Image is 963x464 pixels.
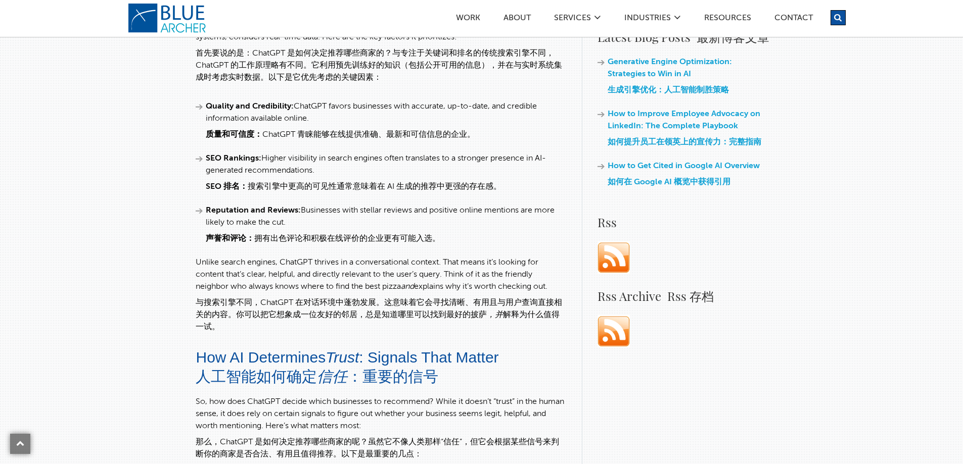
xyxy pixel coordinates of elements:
a: How to Improve Employee Advocacy on LinkedIn: The Complete Playbook如何提升员工在领英上的宣传力：完整指南 [608,110,761,146]
font: 如何在 Google AI 概览中获得引用 [608,178,730,186]
strong: 质量和可信度： [206,131,262,139]
font: 人工智能如何确定 ：重要的信号 [196,368,438,385]
a: SERVICES [554,14,591,25]
a: Industries [624,14,671,25]
strong: Reputation and Reviews: [206,207,301,215]
li: ChatGPT favors businesses with accurate, up-to-date, and credible information available online. [196,100,567,145]
a: Work [455,14,481,25]
font: 搜索引擎中更高的可见性通常意味着在 AI 生成的推荐中更强的存在感。 [206,183,501,191]
font: Rss 存档 [667,288,714,304]
font: ChatGPT 青睐能够在线提供准确、最新和可信信息的企业。 [206,131,475,139]
font: 那么，ChatGPT 是如何决定推荐哪些商家的呢？虽然它不像人类那样“信任”，但它会根据某些信号来判断你的商家是否合法、有用且值得推荐。以下是最重要的几点： [196,438,559,458]
a: How to Get Cited in Google AI Overview如何在 Google AI 概览中获得引用 [608,162,760,186]
strong: 声誉和评论： [206,235,254,243]
a: logo [128,3,209,33]
h2: How AI Determines : Signals That Matter [196,350,567,388]
img: rss.png [598,315,630,347]
em: ，并 [487,311,503,319]
strong: SEO Rankings: [206,154,261,163]
h4: Rss Archive [598,287,771,305]
font: 拥有出色评论和积极在线评价的企业更有可能入选。 [206,235,440,243]
strong: SEO 排名： [206,183,248,191]
font: 最新博客文章 [697,29,769,45]
font: 生成引擎优化：人工智能制胜策略 [608,86,729,94]
a: Contact [774,14,813,25]
img: rss.png [598,241,630,274]
li: Businesses with stellar reviews and positive online mentions are more likely to make the cut. [196,204,567,249]
li: Higher visibility in search engines often translates to a stronger presence in AI-generated recom... [196,152,567,197]
a: ABOUT [503,14,531,25]
em: Trust [326,349,359,366]
font: 首先要说的是：ChatGPT 是如何决定推荐哪些商家的？与专注于关键词和排名的传统搜索引擎不同，ChatGPT 的工作原理略有不同。它利用预先训练好的知识（包括公开可用的信息），并在与实时系统集... [196,49,562,82]
font: 如何提升员工在领英上的宣传力：完整指南 [608,138,761,146]
p: Unlike search engines, ChatGPT thrives in a conversational context. That means it’s looking for c... [196,256,567,337]
strong: Quality and Credibility: [206,102,294,111]
a: Resources [704,14,752,25]
h4: Rss [598,213,771,231]
em: and [401,283,414,291]
a: Generative Engine Optimization: Strategies to Win in AI生成引擎优化：人工智能制胜策略 [608,58,732,94]
font: 与搜索引擎不同，ChatGPT 在对话环境中蓬勃发展。这意味着它会寻找清晰、有用且与用户查询直接相关的内容。你可以把它想象成一位友好的邻居，总是知道哪里可以找到最好的披萨 解释为什么值得一试。 [196,299,562,331]
em: 信任 [317,368,347,385]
